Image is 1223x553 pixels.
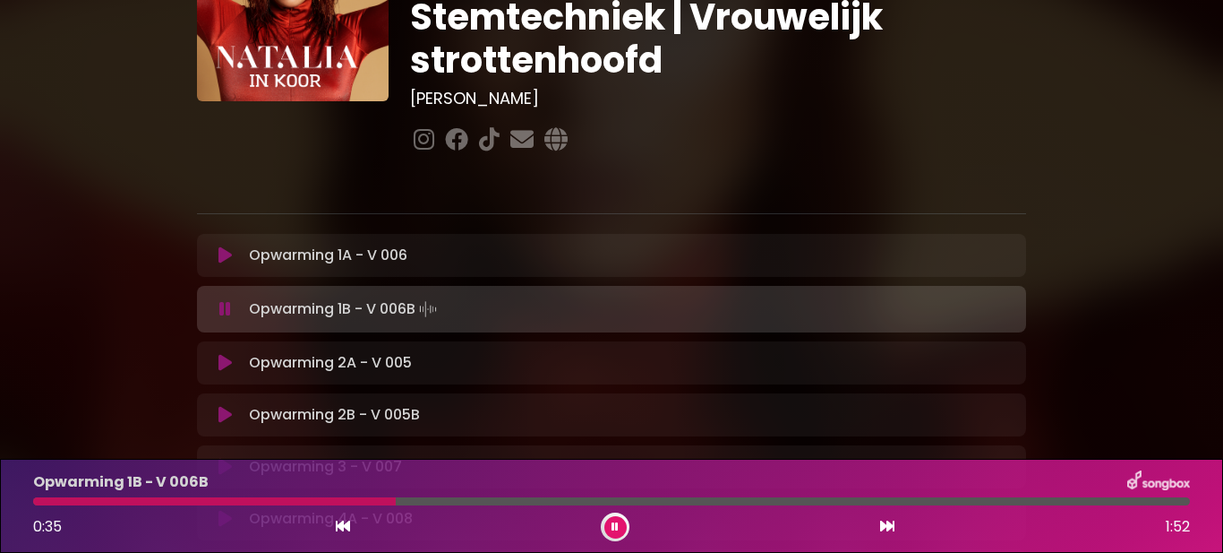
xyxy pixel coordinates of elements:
p: Opwarming 3 - V 007 [249,456,402,478]
p: Opwarming 1B - V 006B [249,297,440,322]
img: songbox-logo-white.png [1127,471,1190,494]
span: 0:35 [33,516,62,537]
span: 1:52 [1166,516,1190,538]
h3: [PERSON_NAME] [410,89,1027,108]
p: Opwarming 1B - V 006B [33,471,209,493]
p: Opwarming 2B - V 005B [249,404,420,426]
p: Opwarming 2A - V 005 [249,352,412,374]
img: waveform4.gif [415,297,440,322]
p: Opwarming 1A - V 006 [249,245,407,266]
